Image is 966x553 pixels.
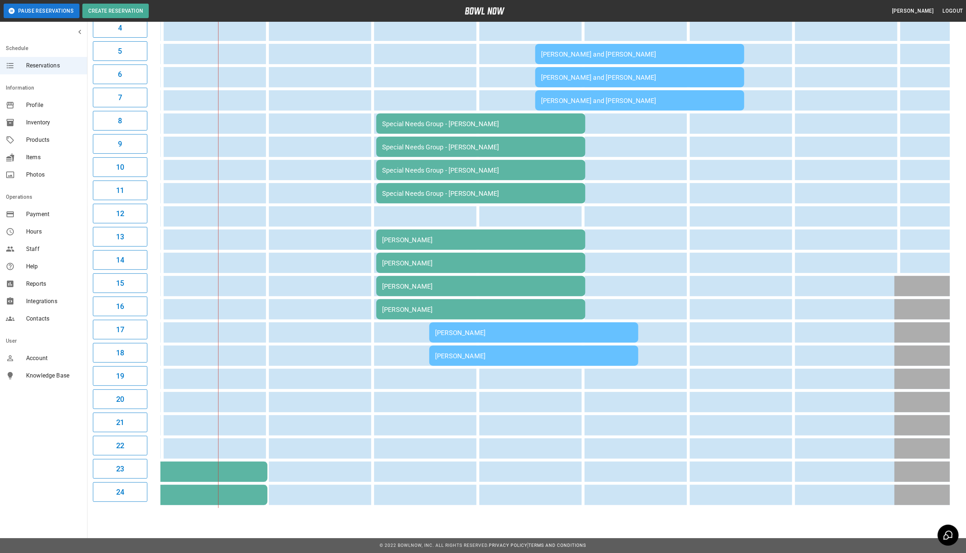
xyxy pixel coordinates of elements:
span: © 2022 BowlNow, Inc. All Rights Reserved. [380,543,489,548]
div: [PERSON_NAME] [435,329,633,337]
button: [PERSON_NAME] [889,4,937,18]
button: 19 [93,366,147,386]
button: 16 [93,297,147,316]
span: Staff [26,245,81,253]
button: 13 [93,227,147,247]
h6: 19 [116,370,124,382]
img: logo [465,7,505,15]
button: 21 [93,413,147,432]
span: Items [26,153,81,162]
h6: 5 [118,45,122,57]
div: Hi Lo Make up [64,491,262,499]
button: 22 [93,436,147,455]
h6: 23 [116,463,124,475]
h6: 4 [118,22,122,34]
button: 6 [93,65,147,84]
h6: 10 [116,161,124,173]
button: 9 [93,134,147,154]
div: Special Needs Group - [PERSON_NAME] [382,190,580,197]
button: 18 [93,343,147,363]
span: Products [26,136,81,144]
div: Special Needs Group - [PERSON_NAME] [382,166,580,174]
span: Reports [26,280,81,288]
a: Terms and Conditions [529,543,586,548]
button: 12 [93,204,147,223]
h6: 13 [116,231,124,243]
div: Special Needs Group - [PERSON_NAME] [382,120,580,128]
span: Profile [26,101,81,110]
button: 4 [93,18,147,38]
button: Create Reservation [82,4,149,18]
a: Privacy Policy [489,543,527,548]
span: Account [26,354,81,363]
div: [PERSON_NAME] and [PERSON_NAME] [541,97,738,104]
button: Pause Reservations [4,4,79,18]
button: 14 [93,250,147,270]
h6: 24 [116,486,124,498]
div: [PERSON_NAME] [382,236,580,244]
button: 10 [93,157,147,177]
h6: 9 [118,138,122,150]
div: [PERSON_NAME] and [PERSON_NAME] [541,74,738,81]
h6: 6 [118,69,122,80]
div: [PERSON_NAME] [382,306,580,313]
div: [PERSON_NAME] [382,259,580,267]
h6: 11 [116,185,124,196]
button: 23 [93,459,147,479]
h6: 7 [118,92,122,103]
span: Reservations [26,61,81,70]
span: Contacts [26,314,81,323]
h6: 15 [116,277,124,289]
span: Knowledge Base [26,371,81,380]
h6: 18 [116,347,124,359]
h6: 21 [116,417,124,428]
button: 15 [93,273,147,293]
span: Inventory [26,118,81,127]
div: Hi Lo Make up [64,468,262,476]
h6: 22 [116,440,124,451]
h6: 8 [118,115,122,127]
h6: 20 [116,393,124,405]
span: Integrations [26,297,81,306]
span: Hours [26,227,81,236]
div: Special Needs Group - [PERSON_NAME] [382,143,580,151]
button: 7 [93,88,147,107]
button: Logout [940,4,966,18]
div: [PERSON_NAME] [382,282,580,290]
button: 11 [93,181,147,200]
h6: 17 [116,324,124,335]
button: 5 [93,41,147,61]
h6: 14 [116,254,124,266]
span: Help [26,262,81,271]
span: Photos [26,170,81,179]
div: [PERSON_NAME] and [PERSON_NAME] [541,50,738,58]
button: 17 [93,320,147,339]
h6: 16 [116,301,124,312]
div: [PERSON_NAME] [435,352,633,360]
h6: 12 [116,208,124,219]
button: 20 [93,389,147,409]
span: Payment [26,210,81,219]
button: 8 [93,111,147,131]
button: 24 [93,482,147,502]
